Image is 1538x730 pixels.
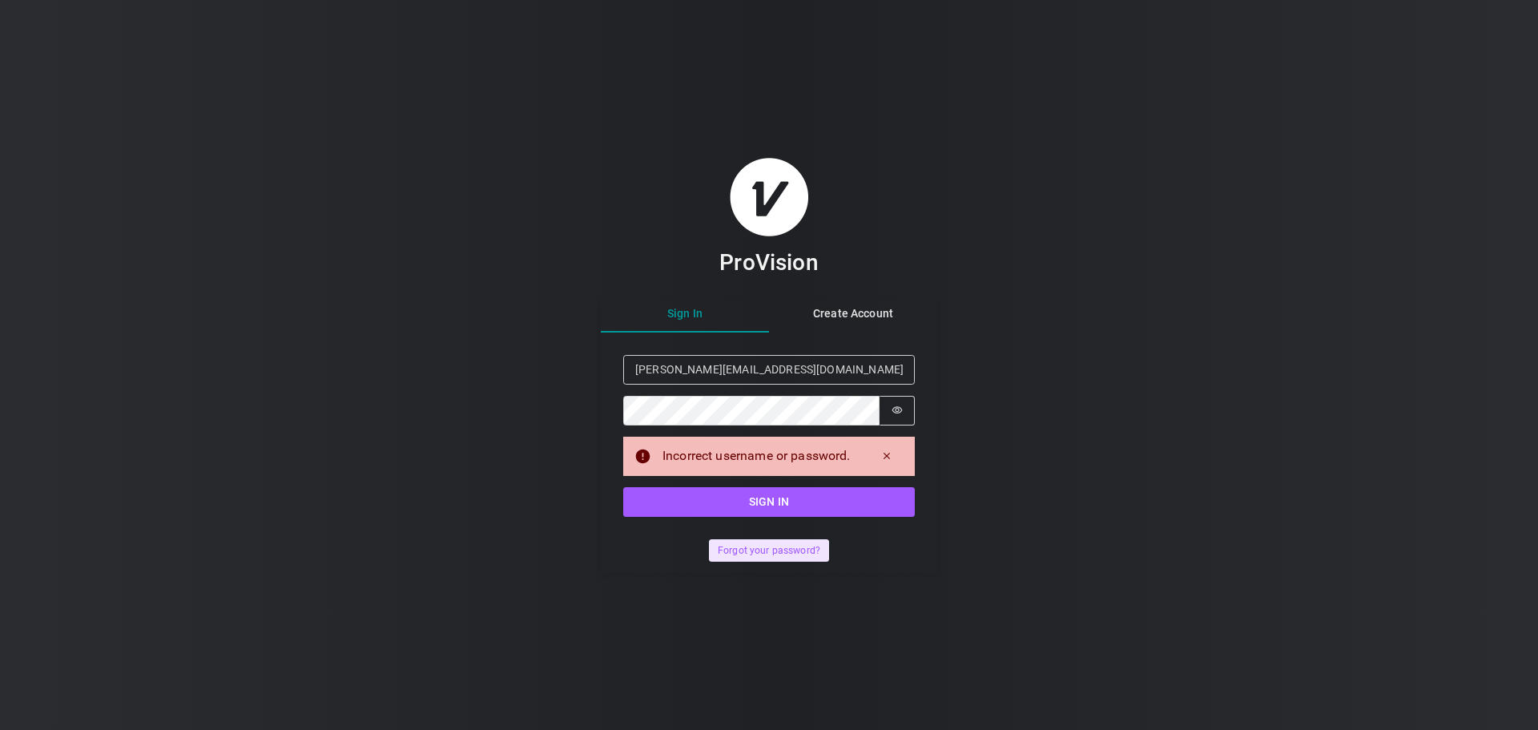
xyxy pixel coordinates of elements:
button: Sign in [623,487,915,517]
h3: ProVision [719,248,818,276]
div: Incorrect username or password. [662,446,859,466]
input: Email [623,355,915,385]
button: Create Account [769,297,937,333]
button: Forgot your password? [709,539,828,563]
button: Show password [880,396,915,425]
button: Sign In [601,297,769,333]
button: Dismiss alert [870,445,904,467]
